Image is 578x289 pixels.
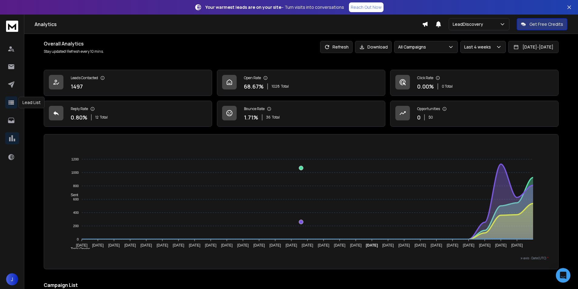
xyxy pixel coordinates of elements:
[73,211,79,214] tspan: 400
[44,281,559,289] h2: Campaign List
[6,21,18,32] img: logo
[205,4,344,10] p: – Turn visits into conversations
[44,40,104,47] h1: Overall Analytics
[205,4,281,10] strong: Your warmest leads are on your site
[417,76,433,80] p: Click Rate
[390,70,559,96] a: Click Rate0.00%0 Total
[398,44,428,50] p: All Campaigns
[205,243,217,247] tspan: [DATE]
[73,184,79,188] tspan: 800
[367,44,388,50] p: Download
[76,243,87,247] tspan: [DATE]
[517,18,567,30] button: Get Free Credits
[463,243,475,247] tspan: [DATE]
[44,101,212,127] a: Reply Rate0.80%12Total
[6,273,18,285] button: J
[350,243,362,247] tspan: [DATE]
[272,84,280,89] span: 1028
[189,243,200,247] tspan: [DATE]
[44,49,104,54] p: Stay updated! Refresh every 10 mins.
[320,41,353,53] button: Refresh
[428,115,433,120] p: $ 0
[508,41,559,53] button: [DATE]-[DATE]
[221,243,233,247] tspan: [DATE]
[173,243,184,247] tspan: [DATE]
[71,82,83,91] p: 1497
[237,243,249,247] tspan: [DATE]
[417,113,421,122] p: 0
[71,106,88,111] p: Reply Rate
[253,243,265,247] tspan: [DATE]
[244,82,264,91] p: 68.67 %
[71,171,79,174] tspan: 1000
[453,21,485,27] p: LeadDiscovery
[447,243,458,247] tspan: [DATE]
[398,243,410,247] tspan: [DATE]
[92,243,104,247] tspan: [DATE]
[95,115,99,120] span: 12
[140,243,152,247] tspan: [DATE]
[19,97,45,108] div: Lead List
[71,157,79,161] tspan: 1200
[431,243,442,247] tspan: [DATE]
[318,243,329,247] tspan: [DATE]
[73,224,79,228] tspan: 200
[73,197,79,201] tspan: 600
[124,243,136,247] tspan: [DATE]
[366,243,378,247] tspan: [DATE]
[71,76,98,80] p: Leads Contacted
[479,243,491,247] tspan: [DATE]
[302,243,313,247] tspan: [DATE]
[66,247,90,251] span: Total Opens
[464,44,493,50] p: Last 4 weeks
[269,243,281,247] tspan: [DATE]
[495,243,507,247] tspan: [DATE]
[355,41,392,53] button: Download
[272,115,280,120] span: Total
[333,44,349,50] p: Refresh
[382,243,394,247] tspan: [DATE]
[351,4,382,10] p: Reach Out Now
[100,115,108,120] span: Total
[334,243,346,247] tspan: [DATE]
[108,243,120,247] tspan: [DATE]
[281,84,289,89] span: Total
[529,21,563,27] p: Get Free Credits
[54,256,549,260] p: x-axis : Date(UTC)
[266,115,271,120] span: 36
[157,243,168,247] tspan: [DATE]
[77,237,79,241] tspan: 0
[349,2,384,12] a: Reach Out Now
[442,84,453,89] p: 0 Total
[217,101,385,127] a: Bounce Rate1.71%36Total
[217,70,385,96] a: Open Rate68.67%1028Total
[71,113,87,122] p: 0.80 %
[44,70,212,96] a: Leads Contacted1497
[556,268,570,283] div: Open Intercom Messenger
[417,82,434,91] p: 0.00 %
[390,101,559,127] a: Opportunities0$0
[244,106,265,111] p: Bounce Rate
[417,106,440,111] p: Opportunities
[286,243,297,247] tspan: [DATE]
[511,243,523,247] tspan: [DATE]
[244,76,261,80] p: Open Rate
[35,21,422,28] h1: Analytics
[66,193,78,197] span: Sent
[244,113,258,122] p: 1.71 %
[414,243,426,247] tspan: [DATE]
